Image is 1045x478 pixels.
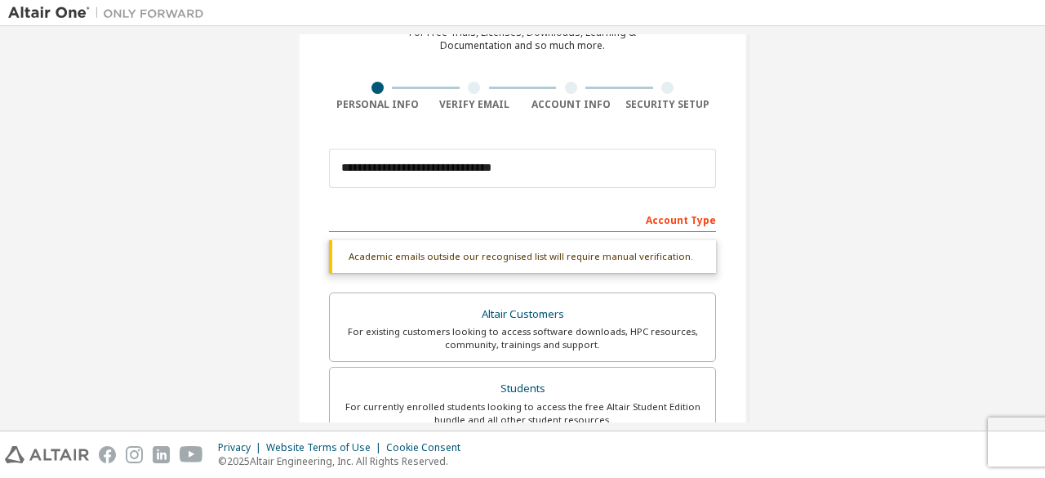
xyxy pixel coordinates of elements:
[409,26,636,52] div: For Free Trials, Licenses, Downloads, Learning & Documentation and so much more.
[386,441,470,454] div: Cookie Consent
[340,400,705,427] div: For currently enrolled students looking to access the free Altair Student Edition bundle and all ...
[126,446,143,463] img: instagram.svg
[266,441,386,454] div: Website Terms of Use
[180,446,203,463] img: youtube.svg
[620,98,717,111] div: Security Setup
[218,454,470,468] p: © 2025 Altair Engineering, Inc. All Rights Reserved.
[329,240,716,273] div: Academic emails outside our recognised list will require manual verification.
[522,98,620,111] div: Account Info
[340,303,705,326] div: Altair Customers
[218,441,266,454] div: Privacy
[5,446,89,463] img: altair_logo.svg
[99,446,116,463] img: facebook.svg
[329,98,426,111] div: Personal Info
[8,5,212,21] img: Altair One
[426,98,523,111] div: Verify Email
[153,446,170,463] img: linkedin.svg
[340,325,705,351] div: For existing customers looking to access software downloads, HPC resources, community, trainings ...
[340,377,705,400] div: Students
[329,206,716,232] div: Account Type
